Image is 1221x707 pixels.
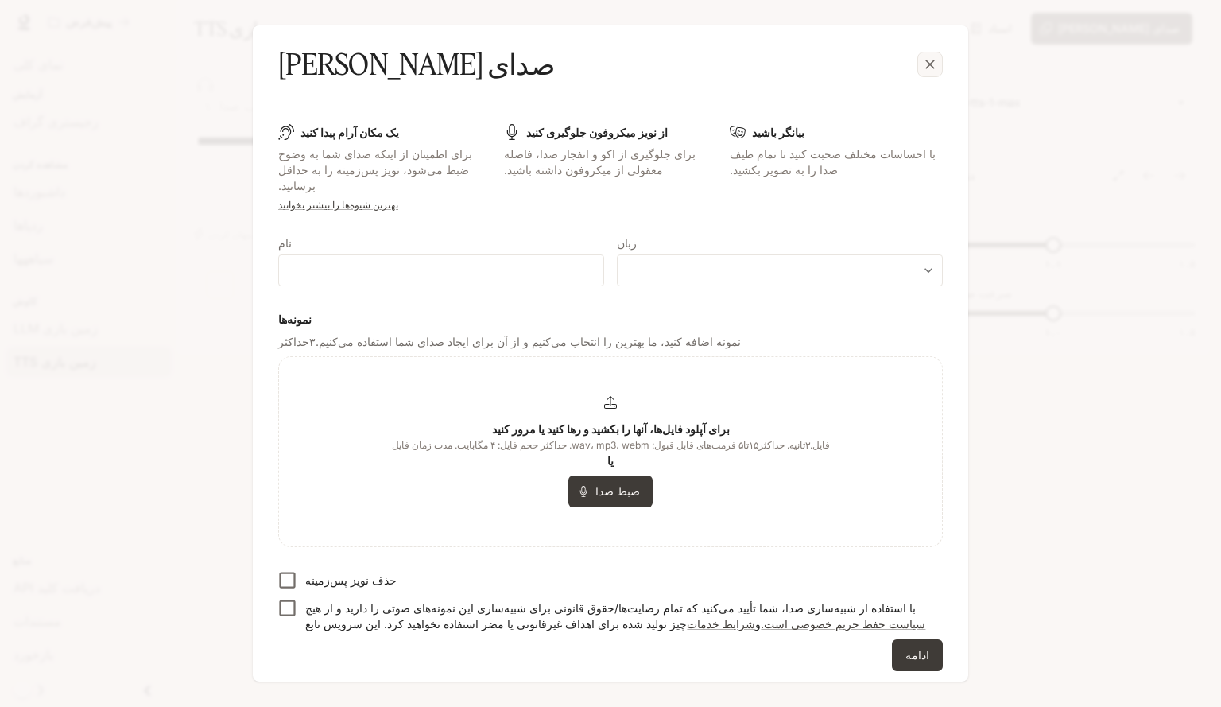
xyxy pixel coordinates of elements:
[752,126,804,139] font: بیانگر باشید
[492,422,730,436] font: برای آپلود فایل‌ها، آنها را بکشید و رها کنید یا مرور کنید
[743,439,749,451] font: تا
[278,199,398,211] a: بهترین شیوه‌ها را بیشتر بخوانید
[300,126,399,139] font: یک مکان آرام پیدا کنید
[810,439,830,451] font: فایل.
[278,236,292,250] font: نام
[309,335,316,348] font: ۳
[278,147,472,192] font: برای اطمینان از اینکه صدای شما به وضوح ضبط می‌شود، نویز پس‌زمینه را به حداقل برسانید.
[755,617,761,631] font: و
[305,573,397,587] font: حذف نویز پس‌زمینه
[805,439,810,451] font: ۳
[738,439,743,451] font: ۵
[568,476,653,507] button: ضبط صدا
[749,439,758,451] font: ۱۵
[305,601,916,631] font: با استفاده از شبیه‌سازی صدا، شما تأیید می‌کنید که تمام رضایت‌ها/حقوق قانونی برای شبیه‌سازی این نم...
[892,639,943,671] button: ادامه
[617,236,637,250] font: زبان
[278,313,312,326] font: نمونه‌ها
[278,335,309,348] font: حداکثر
[730,147,936,177] font: با احساسات مختلف صحبت کنید تا تمام طیف صدا را به تصویر بکشید.
[761,617,925,631] a: سیاست حفظ حریم خصوصی است.
[392,439,736,451] font: فرمت‌های قابل قبول: wav، mp3، webm. حداکثر حجم فایل: ۴ مگابایت. مدت زمان فایل
[905,648,929,662] font: ادامه
[687,617,755,631] a: شرایط خدمات
[526,126,668,139] font: از نویز میکروفون جلوگیری کنید
[618,262,942,278] div: ​
[278,45,555,83] font: صدای [PERSON_NAME]
[758,439,805,451] font: ثانیه. حداکثر
[607,454,614,468] font: یا
[504,147,696,177] font: برای جلوگیری از اکو و انفجار صدا، فاصله معقولی از میکروفون داشته باشید.
[595,484,640,498] font: ضبط صدا
[316,335,741,348] font: نمونه اضافه کنید، ما بهترین را انتخاب می‌کنیم و از آن برای ایجاد صدای شما استفاده می‌کنیم.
